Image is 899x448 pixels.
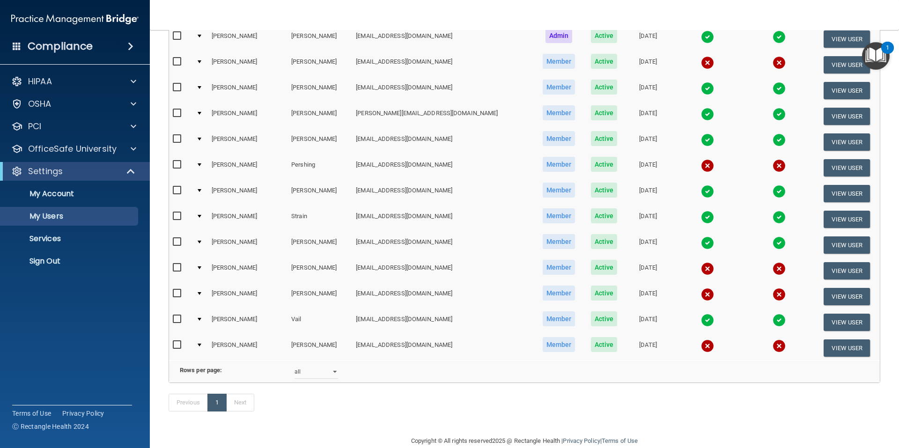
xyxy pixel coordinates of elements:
td: [DATE] [625,129,671,155]
img: tick.e7d51cea.svg [701,211,714,224]
span: Member [543,105,575,120]
td: [PERSON_NAME] [208,103,287,129]
img: tick.e7d51cea.svg [701,30,714,44]
td: [EMAIL_ADDRESS][DOMAIN_NAME] [352,26,534,52]
td: [DATE] [625,181,671,206]
img: cross.ca9f0e7f.svg [701,339,714,353]
td: [DATE] [625,52,671,78]
button: View User [824,185,870,202]
span: Active [591,234,618,249]
div: 1 [886,48,889,60]
img: cross.ca9f0e7f.svg [773,288,786,301]
td: [EMAIL_ADDRESS][DOMAIN_NAME] [352,232,534,258]
img: tick.e7d51cea.svg [773,236,786,250]
a: OSHA [11,98,136,110]
button: View User [824,108,870,125]
span: Active [591,28,618,43]
td: [PERSON_NAME] [287,26,352,52]
a: Terms of Use [602,437,638,444]
td: [DATE] [625,103,671,129]
td: [DATE] [625,232,671,258]
span: Active [591,311,618,326]
td: [DATE] [625,309,671,335]
span: Member [543,54,575,69]
td: [PERSON_NAME] [208,129,287,155]
span: Member [543,80,575,95]
img: tick.e7d51cea.svg [773,314,786,327]
a: Terms of Use [12,409,51,418]
img: cross.ca9f0e7f.svg [701,262,714,275]
img: cross.ca9f0e7f.svg [701,159,714,172]
td: [DATE] [625,258,671,284]
img: tick.e7d51cea.svg [773,30,786,44]
img: tick.e7d51cea.svg [773,133,786,147]
td: [EMAIL_ADDRESS][DOMAIN_NAME] [352,284,534,309]
td: [PERSON_NAME] [287,129,352,155]
td: [EMAIL_ADDRESS][DOMAIN_NAME] [352,52,534,78]
span: Active [591,183,618,198]
p: My Account [6,189,134,198]
img: tick.e7d51cea.svg [701,185,714,198]
img: tick.e7d51cea.svg [773,185,786,198]
td: [PERSON_NAME] [287,78,352,103]
button: View User [824,133,870,151]
td: [PERSON_NAME] [287,284,352,309]
p: Settings [28,166,63,177]
img: tick.e7d51cea.svg [701,314,714,327]
p: Sign Out [6,257,134,266]
td: [PERSON_NAME] [208,335,287,360]
img: cross.ca9f0e7f.svg [773,159,786,172]
a: Privacy Policy [563,437,600,444]
img: tick.e7d51cea.svg [773,82,786,95]
td: [PERSON_NAME] [208,206,287,232]
img: tick.e7d51cea.svg [701,236,714,250]
td: [PERSON_NAME] [208,52,287,78]
td: [EMAIL_ADDRESS][DOMAIN_NAME] [352,129,534,155]
span: Active [591,105,618,120]
button: View User [824,82,870,99]
td: [PERSON_NAME] [208,284,287,309]
span: Admin [545,28,573,43]
td: [DATE] [625,26,671,52]
td: [PERSON_NAME] [208,26,287,52]
span: Member [543,234,575,249]
span: Member [543,260,575,275]
button: View User [824,236,870,254]
span: Active [591,260,618,275]
td: [EMAIL_ADDRESS][DOMAIN_NAME] [352,181,534,206]
span: Member [543,208,575,223]
p: My Users [6,212,134,221]
button: View User [824,262,870,279]
span: Member [543,337,575,352]
a: Next [226,394,254,411]
span: Member [543,286,575,301]
img: cross.ca9f0e7f.svg [701,288,714,301]
button: Open Resource Center, 1 new notification [862,42,890,70]
img: cross.ca9f0e7f.svg [701,56,714,69]
img: tick.e7d51cea.svg [701,82,714,95]
td: [PERSON_NAME] [208,78,287,103]
span: Active [591,80,618,95]
a: Previous [169,394,208,411]
a: Privacy Policy [62,409,104,418]
td: [DATE] [625,284,671,309]
td: [PERSON_NAME] [287,181,352,206]
td: [DATE] [625,78,671,103]
td: [EMAIL_ADDRESS][DOMAIN_NAME] [352,258,534,284]
button: View User [824,339,870,357]
td: [PERSON_NAME] [287,232,352,258]
p: OfficeSafe University [28,143,117,154]
span: Active [591,131,618,146]
b: Rows per page: [180,367,222,374]
td: [PERSON_NAME] [208,309,287,335]
p: HIPAA [28,76,52,87]
a: PCI [11,121,136,132]
img: tick.e7d51cea.svg [773,211,786,224]
td: Pershing [287,155,352,181]
span: Member [543,183,575,198]
a: 1 [207,394,227,411]
span: Active [591,286,618,301]
td: [EMAIL_ADDRESS][DOMAIN_NAME] [352,206,534,232]
td: [EMAIL_ADDRESS][DOMAIN_NAME] [352,155,534,181]
td: [DATE] [625,155,671,181]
